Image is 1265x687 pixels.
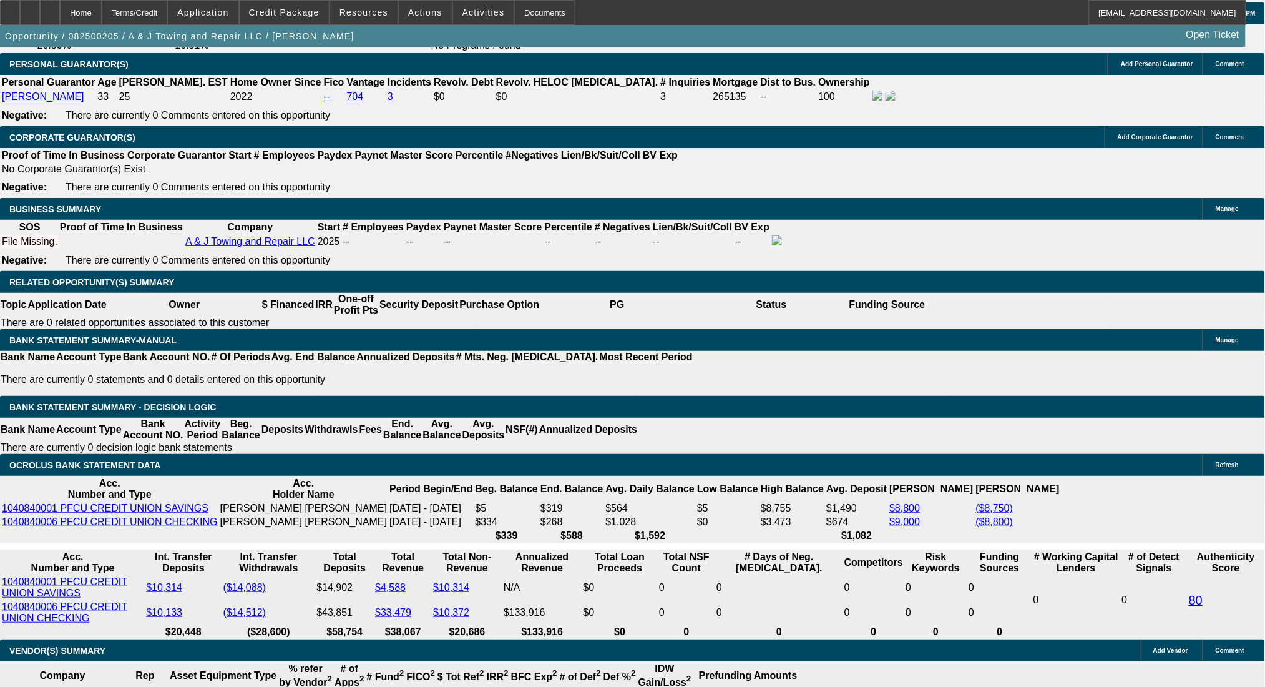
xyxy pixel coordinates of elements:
a: [PERSON_NAME] [2,91,84,102]
th: Avg. End Balance [271,351,356,363]
div: -- [444,236,542,247]
div: File Missing. [2,236,57,247]
span: Add Vendor [1153,647,1188,654]
span: Manage [1216,205,1239,212]
span: VENDOR(S) SUMMARY [9,646,105,656]
td: 0 [658,601,715,625]
th: # Of Periods [211,351,271,363]
th: Avg. Deposits [462,418,506,442]
td: $3,473 [760,516,824,528]
b: Company [227,222,273,232]
sup: 2 [596,669,600,678]
b: Paynet Master Score [444,222,542,232]
span: There are currently 0 Comments entered on this opportunity [66,110,330,121]
th: Total Loan Proceeds [583,551,657,575]
td: 0 [905,601,967,625]
th: Acc. Holder Name [220,477,388,501]
sup: 2 [359,675,364,684]
sup: 2 [504,669,508,678]
button: Resources [330,1,398,24]
a: 1040840006 PFCU CREDIT UNION CHECKING [2,601,127,623]
td: $43,851 [316,601,373,625]
b: Mortgage [713,77,758,87]
span: -- [343,236,349,247]
td: -- [760,90,817,104]
th: $20,448 [145,626,221,638]
td: [PERSON_NAME] [PERSON_NAME] [220,516,388,528]
th: Owner [107,293,261,317]
th: Sum of the Total NSF Count and Total Overdraft Fee Count from Ocrolus [658,551,715,575]
a: $33,479 [375,607,411,618]
td: 2025 [317,235,341,249]
a: $10,314 [146,582,182,593]
b: $ Tot Ref [437,671,484,682]
th: Acc. Number and Type [1,551,144,575]
b: Revolv. Debt [434,77,494,87]
td: [PERSON_NAME] [PERSON_NAME] [220,502,388,515]
sup: 2 [631,669,635,678]
td: 0 [968,576,1032,600]
img: facebook-icon.png [872,91,882,101]
b: # Employees [343,222,404,232]
span: PERSONAL GUARANTOR(S) [9,59,129,69]
div: -- [545,236,592,247]
a: $10,314 [433,582,469,593]
span: Add Corporate Guarantor [1118,134,1193,141]
th: Bank Account NO. [122,351,211,363]
span: BANK STATEMENT SUMMARY-MANUAL [9,335,177,345]
a: $9,000 [889,516,920,527]
th: Status [695,293,849,317]
th: # of Detect Signals [1121,551,1187,575]
th: Annualized Deposits [356,351,455,363]
span: BUSINESS SUMMARY [9,204,101,214]
th: Low Balance [696,477,759,501]
span: There are currently 0 Comments entered on this opportunity [66,182,330,192]
td: $0 [696,516,759,528]
span: Comment [1216,134,1244,141]
th: Total Deposits [316,551,373,575]
a: $8,800 [889,503,920,513]
th: Deposits [261,418,305,442]
td: $0 [433,90,494,104]
td: -- [406,235,442,249]
th: Risk Keywords [905,551,967,575]
a: ($14,512) [223,607,266,618]
td: -- [652,235,733,249]
th: End. Balance [540,477,603,501]
th: Fees [359,418,383,442]
th: Annualized Revenue [503,551,582,575]
b: Company [40,670,85,681]
b: # Negatives [595,222,650,232]
b: [PERSON_NAME]. EST [119,77,228,87]
span: RELATED OPPORTUNITY(S) SUMMARY [9,277,174,287]
b: Revolv. HELOC [MEDICAL_DATA]. [496,77,658,87]
b: Lien/Bk/Suit/Coll [561,150,640,161]
span: 0 [1033,595,1039,605]
a: ($8,800) [976,516,1013,527]
td: 0 [968,601,1032,625]
th: [PERSON_NAME] [975,477,1060,501]
td: 0 [716,601,843,625]
td: $5 [475,502,539,515]
b: # Fund [367,671,404,682]
th: PG [540,293,694,317]
td: $674 [826,516,887,528]
td: N/A [503,576,582,600]
td: $564 [605,502,696,515]
th: One-off Profit Pts [333,293,379,317]
th: $0 [583,626,657,638]
th: 0 [844,626,904,638]
b: Negative: [2,182,47,192]
th: Proof of Time In Business [59,221,183,234]
a: A & J Towing and Repair LLC [185,236,315,247]
a: $10,133 [146,607,182,618]
a: 1040840006 PFCU CREDIT UNION CHECKING [2,516,218,527]
span: 2022 [230,91,253,102]
span: OCROLUS BANK STATEMENT DATA [9,460,160,470]
span: There are currently 0 Comments entered on this opportunity [66,255,330,265]
sup: 2 [686,675,691,684]
b: BV Exp [735,222,769,232]
td: 100 [818,90,871,104]
span: Add Personal Guarantor [1121,61,1193,67]
b: Lien/Bk/Suit/Coll [653,222,732,232]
